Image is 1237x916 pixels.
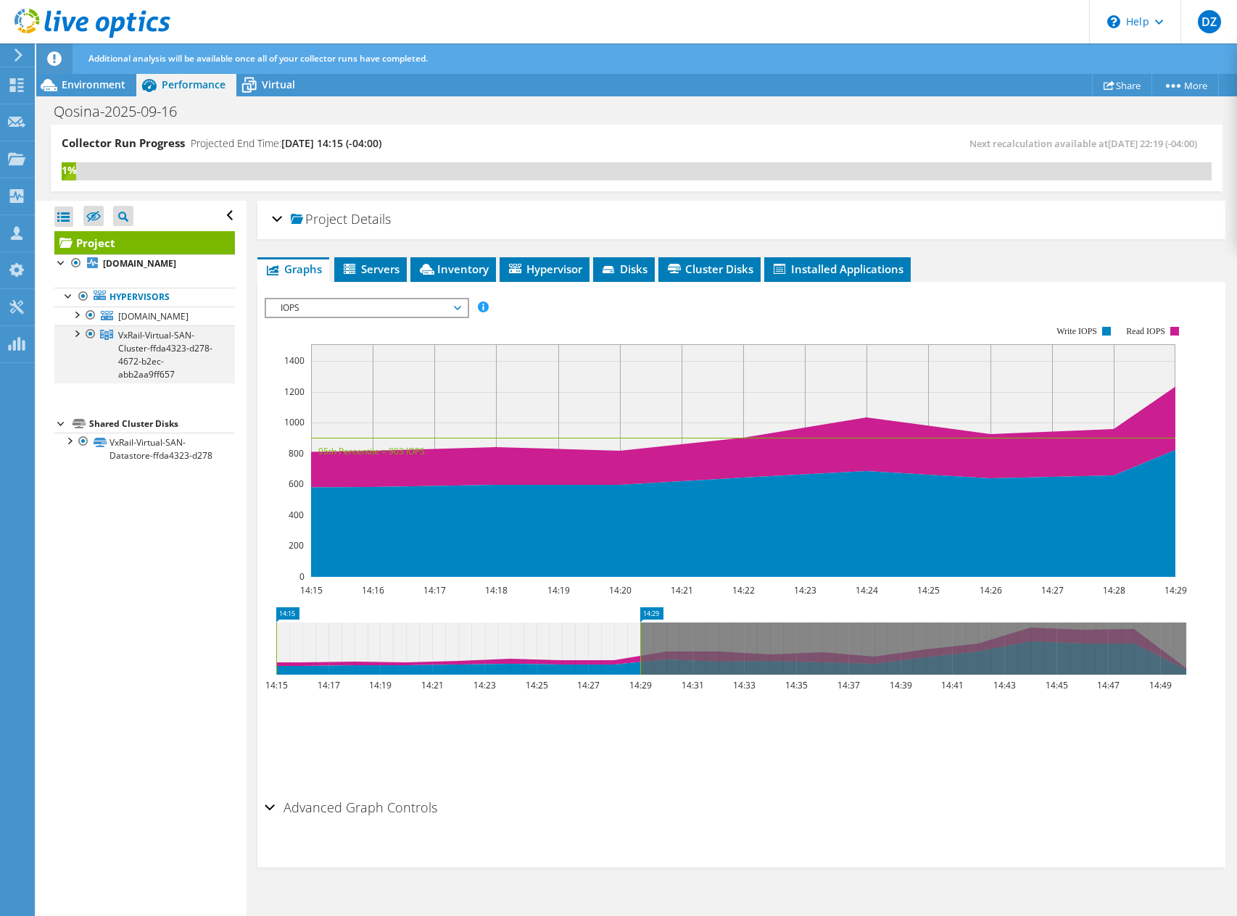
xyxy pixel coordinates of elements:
text: 14:28 [1102,584,1125,596]
span: Next recalculation available at [969,137,1204,150]
text: 600 [289,478,304,490]
a: Project [54,231,235,254]
span: Inventory [418,262,489,276]
h2: Advanced Graph Controls [265,793,437,822]
text: 400 [289,509,304,521]
a: Share [1092,74,1152,96]
a: [DOMAIN_NAME] [54,307,235,325]
text: 14:23 [473,679,495,691]
text: 200 [289,539,304,551]
a: VxRail-Virtual-SAN-Datastore-ffda4323-d278 [54,433,235,465]
span: Virtual [262,78,295,91]
text: 14:20 [608,584,631,596]
text: 14:17 [423,584,445,596]
text: 14:27 [576,679,599,691]
text: 14:22 [732,584,754,596]
text: Read IOPS [1126,326,1165,336]
a: More [1151,74,1219,96]
text: 14:17 [317,679,339,691]
div: 1% [62,162,76,178]
text: 1000 [284,416,305,428]
text: 14:49 [1149,679,1171,691]
span: Project [291,212,347,227]
span: Details [351,210,391,228]
b: [DOMAIN_NAME] [103,257,176,270]
text: 14:25 [917,584,939,596]
text: 14:43 [993,679,1015,691]
a: Hypervisors [54,288,235,307]
a: VxRail-Virtual-SAN-Cluster-ffda4323-d278-4672-b2ec-abb2aa9ff657 [54,325,235,383]
span: [DOMAIN_NAME] [118,310,189,322]
text: 14:27 [1041,584,1063,596]
text: 14:15 [265,679,287,691]
h4: Projected End Time: [191,136,381,151]
span: Additional analysis will be available once all of your collector runs have completed. [88,52,428,64]
text: Write IOPS [1056,326,1097,336]
span: Disks [600,262,648,276]
span: IOPS [273,299,460,317]
text: 14:29 [629,679,651,691]
text: 14:37 [837,679,859,691]
span: Performance [162,78,226,91]
span: [DATE] 22:19 (-04:00) [1108,137,1197,150]
text: 0 [299,570,305,583]
text: 14:35 [785,679,807,691]
text: 14:19 [368,679,391,691]
text: 14:29 [1164,584,1186,596]
text: 95th Percentile = 903 IOPS [318,445,425,457]
text: 14:25 [525,679,547,691]
text: 1400 [284,354,305,367]
text: 14:39 [889,679,911,691]
text: 14:18 [484,584,507,596]
text: 14:21 [421,679,443,691]
span: Cluster Disks [666,262,753,276]
text: 14:24 [855,584,877,596]
text: 14:21 [670,584,692,596]
span: VxRail-Virtual-SAN-Cluster-ffda4323-d278-4672-b2ec-abb2aa9ff657 [118,329,212,380]
span: Graphs [265,262,322,276]
span: Installed Applications [771,262,903,276]
a: [DOMAIN_NAME] [54,254,235,273]
text: 14:26 [979,584,1001,596]
text: 14:19 [547,584,569,596]
h1: Qosina-2025-09-16 [47,104,199,120]
text: 14:45 [1045,679,1067,691]
div: Shared Cluster Disks [89,415,235,433]
text: 14:23 [793,584,816,596]
text: 14:31 [681,679,703,691]
text: 1200 [284,386,305,398]
text: 14:16 [361,584,384,596]
text: 14:41 [940,679,963,691]
span: [DATE] 14:15 (-04:00) [281,136,381,150]
text: 14:15 [299,584,322,596]
span: Environment [62,78,125,91]
svg: \n [1107,15,1120,28]
span: DZ [1198,10,1221,33]
text: 800 [289,447,304,459]
span: Servers [342,262,400,276]
text: 14:47 [1096,679,1119,691]
text: 14:33 [732,679,755,691]
span: Hypervisor [507,262,582,276]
